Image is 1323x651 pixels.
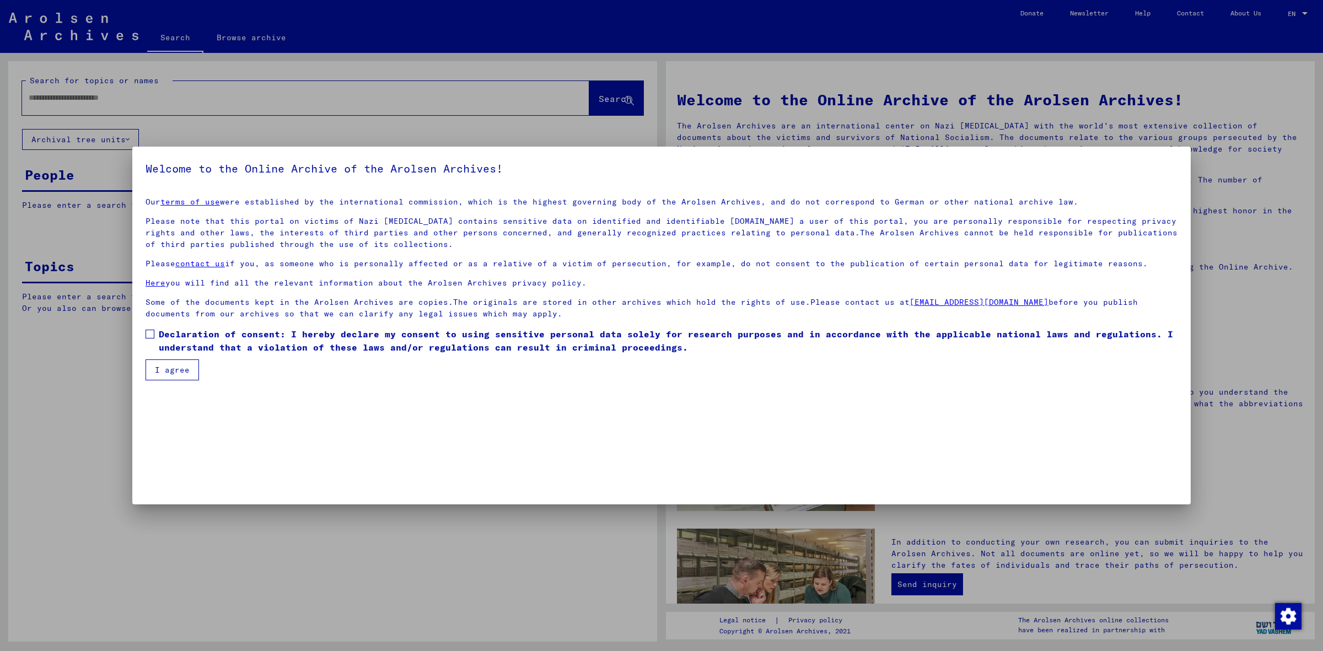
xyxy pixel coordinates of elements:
a: terms of use [160,197,220,207]
img: Change consent [1275,603,1302,630]
h5: Welcome to the Online Archive of the Arolsen Archives! [146,160,1177,177]
p: Our were established by the international commission, which is the highest governing body of the ... [146,196,1177,208]
p: Some of the documents kept in the Arolsen Archives are copies.The originals are stored in other a... [146,297,1177,320]
span: Declaration of consent: I hereby declare my consent to using sensitive personal data solely for r... [159,327,1177,354]
p: Please note that this portal on victims of Nazi [MEDICAL_DATA] contains sensitive data on identif... [146,216,1177,250]
a: Here [146,278,165,288]
button: I agree [146,359,199,380]
p: Please if you, as someone who is personally affected or as a relative of a victim of persecution,... [146,258,1177,270]
a: contact us [175,259,225,268]
a: [EMAIL_ADDRESS][DOMAIN_NAME] [910,297,1048,307]
p: you will find all the relevant information about the Arolsen Archives privacy policy. [146,277,1177,289]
